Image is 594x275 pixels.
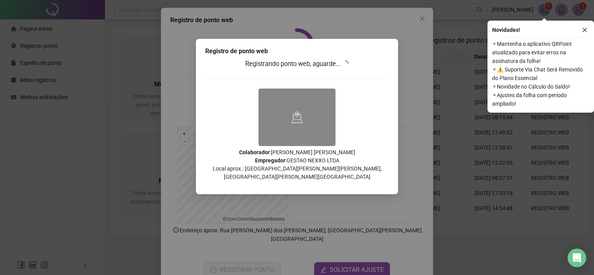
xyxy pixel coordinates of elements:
span: Novidades ! [492,26,520,34]
h3: Registrando ponto web, aguarde... [205,59,389,69]
span: ⚬ Novidade no Cálculo do Saldo! [492,82,589,91]
span: ⚬ Mantenha o aplicativo QRPoint atualizado para evitar erros na assinatura da folha! [492,40,589,65]
div: Registro de ponto web [205,47,389,56]
span: ⚬ Ajustes da folha com período ampliado! [492,91,589,108]
strong: Empregador [255,157,285,164]
span: close [582,27,587,33]
strong: Colaborador [239,149,270,155]
span: ⚬ ⚠️ Suporte Via Chat Será Removido do Plano Essencial [492,65,589,82]
p: : [PERSON_NAME] [PERSON_NAME] : GESTAO NEXXO LTDA Local aprox.: [GEOGRAPHIC_DATA][PERSON_NAME][PE... [205,148,389,181]
div: Open Intercom Messenger [568,249,586,267]
span: loading [342,61,348,67]
img: Z [259,89,335,146]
